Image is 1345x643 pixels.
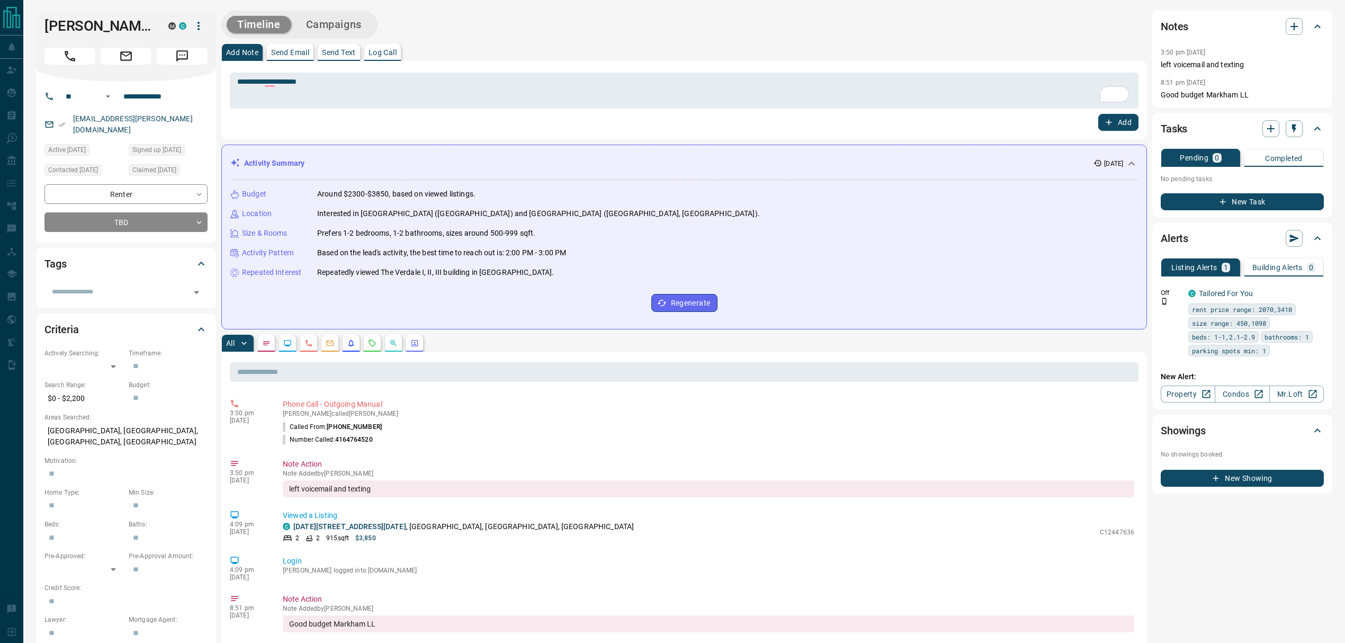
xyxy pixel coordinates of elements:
[48,145,86,155] span: Active [DATE]
[129,520,208,529] p: Baths:
[326,339,334,347] svg: Emails
[293,521,634,532] p: , [GEOGRAPHIC_DATA], [GEOGRAPHIC_DATA], [GEOGRAPHIC_DATA]
[1161,418,1324,443] div: Showings
[651,294,718,312] button: Regenerate
[1161,371,1324,382] p: New Alert:
[244,158,304,169] p: Activity Summary
[44,390,123,407] p: $0 - $2,200
[44,17,153,34] h1: [PERSON_NAME]
[44,413,208,422] p: Areas Searched:
[230,469,267,477] p: 3:50 pm
[44,520,123,529] p: Beds:
[317,267,554,278] p: Repeatedly viewed The Verdale I, II, III building in [GEOGRAPHIC_DATA].
[242,189,266,200] p: Budget
[326,533,349,543] p: 915 sqft
[242,208,272,219] p: Location
[1171,264,1217,271] p: Listing Alerts
[230,528,267,535] p: [DATE]
[304,339,313,347] svg: Calls
[129,380,208,390] p: Budget:
[226,49,258,56] p: Add Note
[1161,450,1324,459] p: No showings booked
[230,417,267,424] p: [DATE]
[44,164,123,179] div: Thu Oct 09 2025
[1188,290,1196,297] div: condos.ca
[242,247,294,258] p: Activity Pattern
[283,459,1134,470] p: Note Action
[283,399,1134,410] p: Phone Call - Outgoing Manual
[230,612,267,619] p: [DATE]
[1180,154,1208,162] p: Pending
[335,436,373,443] span: 4164764520
[189,285,204,300] button: Open
[1098,114,1138,131] button: Add
[44,456,208,466] p: Motivation:
[179,22,186,30] div: condos.ca
[316,533,320,543] p: 2
[1265,155,1303,162] p: Completed
[102,90,114,103] button: Open
[1161,90,1324,101] p: Good budget Markham LL
[1309,264,1313,271] p: 0
[1161,116,1324,141] div: Tasks
[230,566,267,574] p: 4:09 pm
[1104,159,1123,168] p: [DATE]
[368,339,376,347] svg: Requests
[1161,79,1206,86] p: 8:51 pm [DATE]
[227,16,291,33] button: Timeline
[132,145,181,155] span: Signed up [DATE]
[283,422,382,432] p: Called From:
[44,583,208,593] p: Credit Score:
[129,551,208,561] p: Pre-Approval Amount:
[157,48,208,65] span: Message
[262,339,271,347] svg: Notes
[1265,332,1309,342] span: bathrooms: 1
[283,470,1134,477] p: Note Added by [PERSON_NAME]
[73,114,193,134] a: [EMAIL_ADDRESS][PERSON_NAME][DOMAIN_NAME]
[48,165,98,175] span: Contacted [DATE]
[1161,14,1324,39] div: Notes
[1161,298,1168,305] svg: Push Notification Only
[230,604,267,612] p: 8:51 pm
[1100,528,1134,537] p: C12447636
[44,184,208,204] div: Renter
[44,380,123,390] p: Search Range:
[1192,304,1292,315] span: rent price range: 2070,3410
[317,189,476,200] p: Around $2300-$3850, based on viewed listings.
[389,339,398,347] svg: Opportunities
[1161,59,1324,70] p: left voicemail and texting
[283,480,1134,497] div: left voicemail and texting
[1192,332,1255,342] span: beds: 1-1,2.1-2.9
[295,533,299,543] p: 2
[317,228,535,239] p: Prefers 1-2 bedrooms, 1-2 bathrooms, sizes around 500-999 sqft.
[1161,193,1324,210] button: New Task
[283,510,1134,521] p: Viewed a Listing
[317,208,760,219] p: Interested in [GEOGRAPHIC_DATA] ([GEOGRAPHIC_DATA]) and [GEOGRAPHIC_DATA] ([GEOGRAPHIC_DATA], [GE...
[44,48,95,65] span: Call
[242,267,301,278] p: Repeated Interest
[44,551,123,561] p: Pre-Approved:
[129,349,208,358] p: Timeframe:
[1192,318,1266,328] span: size range: 450,1098
[283,435,373,444] p: Number Called:
[226,340,235,347] p: All
[129,615,208,624] p: Mortgage Agent:
[317,247,566,258] p: Based on the lead's activity, the best time to reach out is: 2:00 PM - 3:00 PM
[1161,386,1215,403] a: Property
[1161,288,1182,298] p: Off
[1161,171,1324,187] p: No pending tasks
[242,228,288,239] p: Size & Rooms
[230,154,1138,173] div: Activity Summary[DATE]
[1224,264,1228,271] p: 1
[1215,386,1269,403] a: Condos
[1215,154,1219,162] p: 0
[230,477,267,484] p: [DATE]
[283,594,1134,605] p: Note Action
[347,339,355,347] svg: Listing Alerts
[355,533,376,543] p: $3,850
[230,521,267,528] p: 4:09 pm
[293,522,406,531] a: [DATE][STREET_ADDRESS][DATE]
[1161,120,1187,137] h2: Tasks
[101,48,151,65] span: Email
[1161,470,1324,487] button: New Showing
